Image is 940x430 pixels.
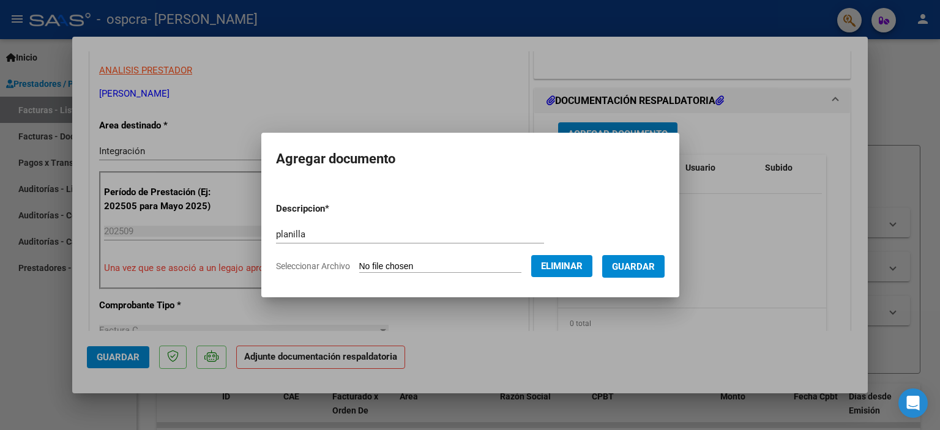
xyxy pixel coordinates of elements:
[612,261,655,272] span: Guardar
[276,261,350,271] span: Seleccionar Archivo
[602,255,665,278] button: Guardar
[276,202,393,216] p: Descripcion
[541,261,583,272] span: Eliminar
[531,255,592,277] button: Eliminar
[276,147,665,171] h2: Agregar documento
[898,388,928,418] div: Open Intercom Messenger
